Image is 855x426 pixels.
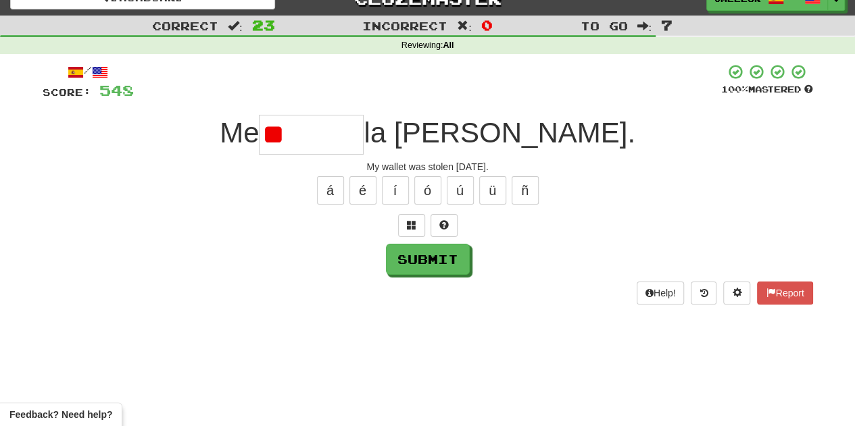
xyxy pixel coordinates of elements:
[364,117,635,149] span: la [PERSON_NAME].
[447,176,474,205] button: ú
[362,19,447,32] span: Incorrect
[512,176,539,205] button: ñ
[721,84,748,95] span: 100 %
[757,282,812,304] button: Report
[479,176,506,205] button: ü
[721,84,813,96] div: Mastered
[386,244,470,275] button: Submit
[457,20,472,32] span: :
[443,41,454,50] strong: All
[252,17,275,33] span: 23
[220,117,259,149] span: Me
[661,17,673,33] span: 7
[9,408,112,421] span: Open feedback widget
[637,20,652,32] span: :
[99,82,134,99] span: 548
[691,282,716,304] button: Round history (alt+y)
[152,19,218,32] span: Correct
[580,19,627,32] span: To go
[317,176,344,205] button: á
[637,282,685,304] button: Help!
[43,160,813,174] div: My wallet was stolen [DATE].
[43,63,134,80] div: /
[349,176,376,205] button: é
[481,17,493,33] span: 0
[414,176,441,205] button: ó
[398,214,425,237] button: Switch sentence to multiple choice alt+p
[382,176,409,205] button: í
[228,20,243,32] span: :
[43,86,91,98] span: Score:
[431,214,458,237] button: Single letter hint - you only get 1 per sentence and score half the points! alt+h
